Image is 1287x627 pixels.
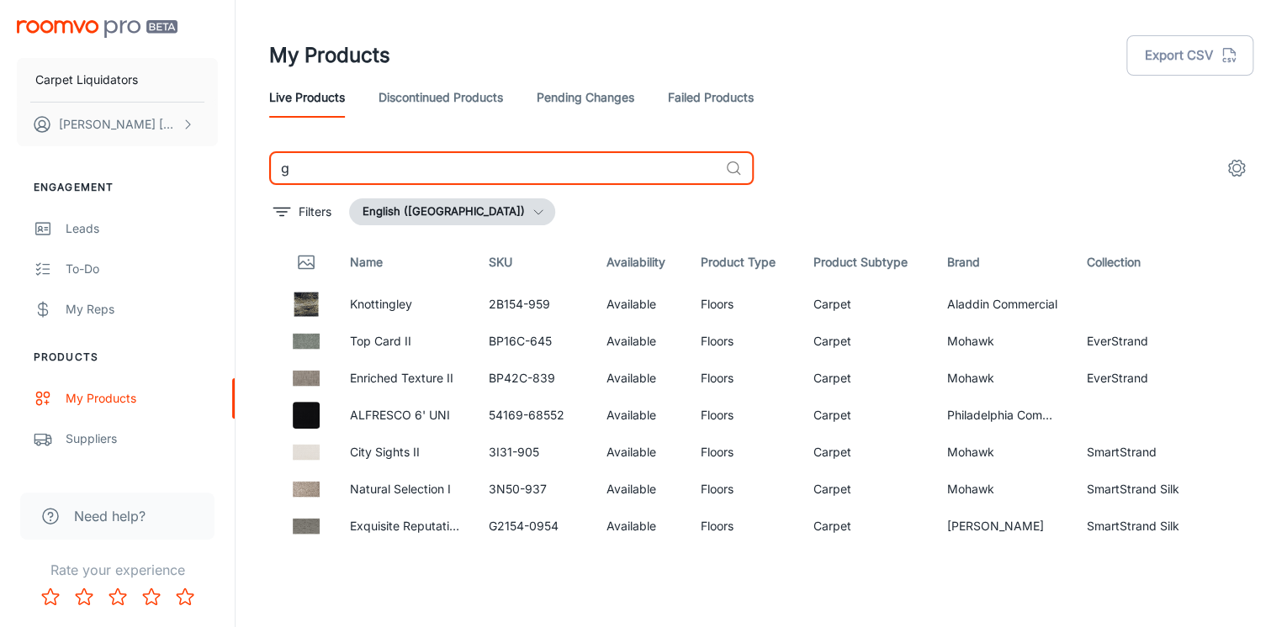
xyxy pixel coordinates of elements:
[475,397,592,434] td: 54169-68552
[350,332,463,350] p: Top Card II
[1073,545,1205,582] td: SmartStrand Silk
[349,198,555,225] button: English ([GEOGRAPHIC_DATA])
[934,239,1073,286] th: Brand
[13,560,221,580] p: Rate your experience
[592,397,687,434] td: Available
[135,580,168,614] button: Rate 4 star
[1126,35,1253,76] button: Export CSV
[299,203,331,221] p: Filters
[269,40,390,71] h1: My Products
[800,323,934,360] td: Carpet
[934,471,1073,508] td: Mohawk
[934,360,1073,397] td: Mohawk
[350,517,463,535] p: Exquisite Reputation
[592,360,687,397] td: Available
[934,323,1073,360] td: Mohawk
[800,434,934,471] td: Carpet
[934,434,1073,471] td: Mohawk
[537,77,634,118] a: Pending Changes
[934,397,1073,434] td: Philadelphia Commercial
[296,252,316,272] svg: Thumbnail
[74,506,146,526] span: Need help?
[934,286,1073,323] td: Aladdin Commercial
[687,434,800,471] td: Floors
[350,406,463,424] p: ALFRESCO 6' UNI
[350,295,463,313] p: Knottingley
[475,545,592,582] td: 2P35-534
[800,508,934,545] td: Carpet
[934,508,1073,545] td: [PERSON_NAME]
[687,239,800,286] th: Product Type
[66,429,218,448] div: Suppliers
[475,239,592,286] th: SKU
[687,471,800,508] td: Floors
[592,545,687,582] td: Available
[350,443,463,461] p: City Sights II
[101,580,135,614] button: Rate 3 star
[475,508,592,545] td: G2154-0954
[1220,151,1253,185] button: settings
[66,470,218,488] div: QR Codes
[350,369,463,387] p: Enriched Texture II
[269,77,345,118] a: Live Products
[379,77,503,118] a: Discontinued Products
[687,360,800,397] td: Floors
[800,397,934,434] td: Carpet
[66,389,218,408] div: My Products
[336,239,476,286] th: Name
[687,545,800,582] td: Floors
[475,323,592,360] td: BP16C-645
[800,360,934,397] td: Carpet
[1073,360,1205,397] td: EverStrand
[168,580,202,614] button: Rate 5 star
[800,545,934,582] td: Carpet
[668,77,754,118] a: Failed Products
[269,198,336,225] button: filter
[1073,239,1205,286] th: Collection
[475,471,592,508] td: 3N50-937
[592,239,687,286] th: Availability
[1073,471,1205,508] td: SmartStrand Silk
[592,471,687,508] td: Available
[34,580,67,614] button: Rate 1 star
[800,471,934,508] td: Carpet
[800,286,934,323] td: Carpet
[592,434,687,471] td: Available
[35,71,138,89] p: Carpet Liquidators
[934,545,1073,582] td: Mohawk
[687,323,800,360] td: Floors
[592,286,687,323] td: Available
[17,20,177,38] img: Roomvo PRO Beta
[687,397,800,434] td: Floors
[800,239,934,286] th: Product Subtype
[66,300,218,319] div: My Reps
[475,360,592,397] td: BP42C-839
[17,103,218,146] button: [PERSON_NAME] [PERSON_NAME]
[475,434,592,471] td: 3I31-905
[475,286,592,323] td: 2B154-959
[687,286,800,323] td: Floors
[1073,323,1205,360] td: EverStrand
[66,260,218,278] div: To-do
[592,508,687,545] td: Available
[592,323,687,360] td: Available
[687,508,800,545] td: Floors
[350,480,463,498] p: Natural Selection I
[17,58,218,102] button: Carpet Liquidators
[66,219,218,238] div: Leads
[269,151,718,185] input: Search
[67,580,101,614] button: Rate 2 star
[1073,434,1205,471] td: SmartStrand
[59,115,177,134] p: [PERSON_NAME] [PERSON_NAME]
[1073,508,1205,545] td: SmartStrand Silk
